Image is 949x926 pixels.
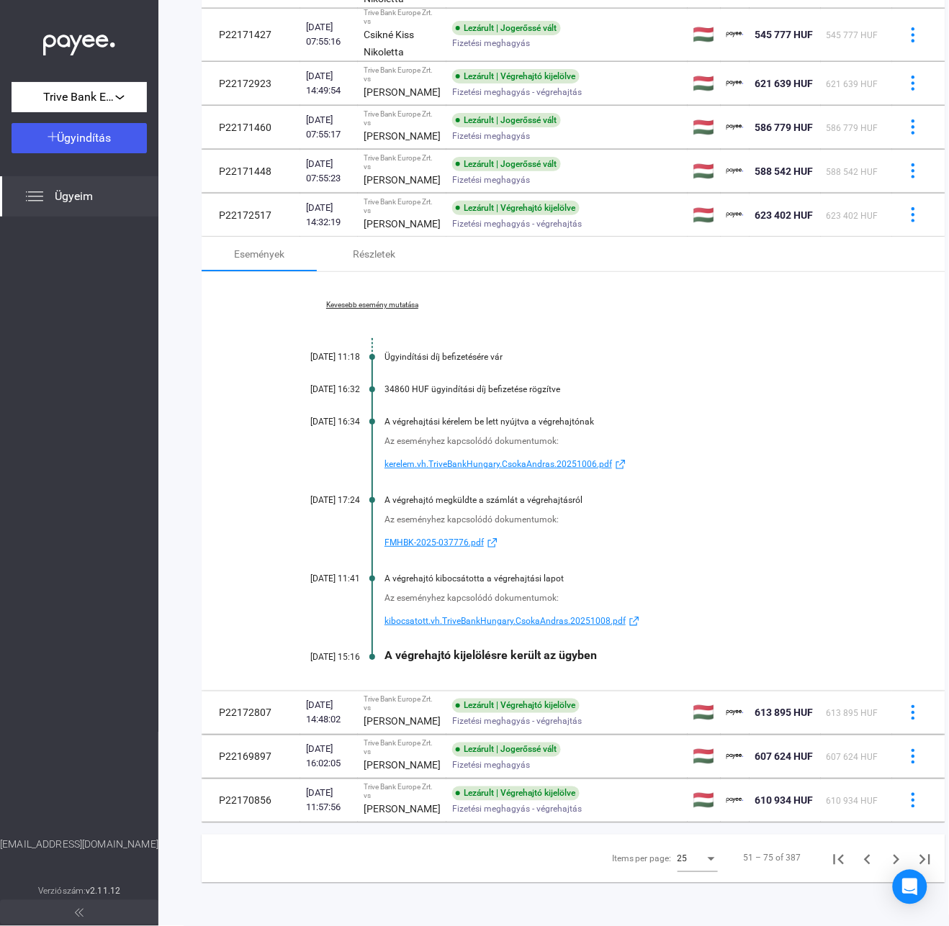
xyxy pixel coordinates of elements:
td: P22171460 [202,106,300,149]
img: payee-logo [727,163,744,180]
button: more-blue [898,68,928,99]
td: P22169897 [202,735,300,779]
img: white-payee-white-dot.svg [43,27,115,56]
strong: [PERSON_NAME] [364,86,441,98]
span: 621 639 HUF [827,79,878,89]
img: more-blue [906,793,921,808]
div: 34860 HUF ügyindítási díj befizetése rögzítve [384,384,873,394]
div: Items per page: [612,850,672,868]
span: Fizetési meghagyás [452,757,530,774]
div: Az eseményhez kapcsolódó dokumentumok: [384,512,873,527]
img: more-blue [906,749,921,764]
img: external-link-blue [612,459,629,470]
span: 621 639 HUF [755,78,814,89]
div: Open Intercom Messenger [893,870,927,904]
span: 607 624 HUF [827,753,878,763]
div: A végrehajtó kijelölésre került az ügyben [384,648,873,662]
td: P22171448 [202,150,300,193]
img: external-link-blue [626,616,643,627]
img: payee-logo [727,206,744,224]
div: [DATE] 07:55:17 [306,113,352,142]
div: [DATE] 14:32:19 [306,201,352,230]
div: A végrehajtási kérelem be lett nyújtva a végrehajtónak [384,417,873,427]
div: Az eseményhez kapcsolódó dokumentumok: [384,591,873,605]
div: [DATE] 14:48:02 [306,699,352,727]
span: kibocsatott.vh.TriveBankHungary.CsokaAndras.20251008.pdf [384,612,626,630]
div: Lezárult | Jogerőssé vált [452,743,561,757]
div: Trive Bank Europe Zrt. vs [364,784,441,801]
div: Trive Bank Europe Zrt. vs [364,9,441,26]
strong: Csikné Kiss Nikoletta [364,29,414,58]
img: more-blue [906,76,921,91]
img: more-blue [906,27,921,42]
div: Az eseményhez kapcsolódó dokumentumok: [384,434,873,448]
div: [DATE] 17:24 [274,495,360,505]
mat-select: Items per page: [678,850,718,867]
td: 🇭🇺 [688,194,721,237]
div: Lezárult | Jogerőssé vált [452,21,561,35]
strong: [PERSON_NAME] [364,760,441,771]
span: Fizetési meghagyás [452,35,530,52]
div: [DATE] 11:18 [274,352,360,362]
div: Lezárult | Jogerőssé vált [452,113,561,127]
strong: [PERSON_NAME] [364,130,441,142]
div: 51 – 75 of 387 [744,850,801,867]
span: 588 542 HUF [827,167,878,177]
button: Previous page [853,844,882,873]
a: FMHBK-2025-037776.pdfexternal-link-blue [384,534,873,551]
div: A végrehajtó megküldte a számlát a végrehajtásról [384,495,873,505]
div: [DATE] 07:55:16 [306,20,352,49]
span: 607 624 HUF [755,751,814,763]
a: kibocsatott.vh.TriveBankHungary.CsokaAndras.20251008.pdfexternal-link-blue [384,612,873,630]
button: more-blue [898,200,928,230]
img: more-blue [906,119,921,135]
button: more-blue [898,19,928,50]
button: more-blue [898,786,928,816]
div: Trive Bank Europe Zrt. vs [364,110,441,127]
button: Next page [882,844,911,873]
span: Trive Bank Europe Zrt. [43,88,115,106]
div: [DATE] 15:16 [274,652,360,662]
td: P22172517 [202,194,300,237]
td: P22171427 [202,9,300,61]
div: [DATE] 07:55:23 [306,157,352,186]
span: Fizetési meghagyás - végrehajtás [452,713,582,730]
button: Trive Bank Europe Zrt. [12,82,147,112]
img: payee-logo [727,75,744,92]
td: 🇭🇺 [688,779,721,822]
span: 613 895 HUF [755,707,814,719]
span: Ügyeim [55,188,93,205]
div: Trive Bank Europe Zrt. vs [364,154,441,171]
span: 586 779 HUF [827,123,878,133]
div: Trive Bank Europe Zrt. vs [364,198,441,215]
strong: [PERSON_NAME] [364,218,441,230]
div: Trive Bank Europe Zrt. vs [364,740,441,757]
div: Lezárult | Végrehajtó kijelölve [452,69,580,83]
button: First page [824,844,853,873]
strong: [PERSON_NAME] [364,804,441,815]
button: more-blue [898,742,928,772]
button: more-blue [898,698,928,728]
img: payee-logo [727,792,744,809]
div: Lezárult | Végrehajtó kijelölve [452,201,580,215]
strong: [PERSON_NAME] [364,716,441,727]
img: more-blue [906,207,921,222]
div: [DATE] 16:32 [274,384,360,394]
span: 623 402 HUF [755,209,814,221]
span: 610 934 HUF [755,795,814,807]
a: kerelem.vh.TriveBankHungary.CsokaAndras.20251006.pdfexternal-link-blue [384,455,873,473]
div: Lezárult | Végrehajtó kijelölve [452,786,580,801]
div: Lezárult | Végrehajtó kijelölve [452,699,580,713]
span: Fizetési meghagyás - végrehajtás [452,215,582,232]
span: 623 402 HUF [827,211,878,221]
button: Ügyindítás [12,123,147,153]
div: [DATE] 11:41 [274,573,360,584]
span: 613 895 HUF [827,709,878,719]
td: P22170856 [202,779,300,822]
img: arrow-double-left-grey.svg [75,909,84,917]
td: 🇭🇺 [688,150,721,193]
div: Részletek [354,245,396,263]
span: 545 777 HUF [755,29,814,40]
div: A végrehajtó kibocsátotta a végrehajtási lapot [384,573,873,584]
span: Ügyindítás [58,131,112,145]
